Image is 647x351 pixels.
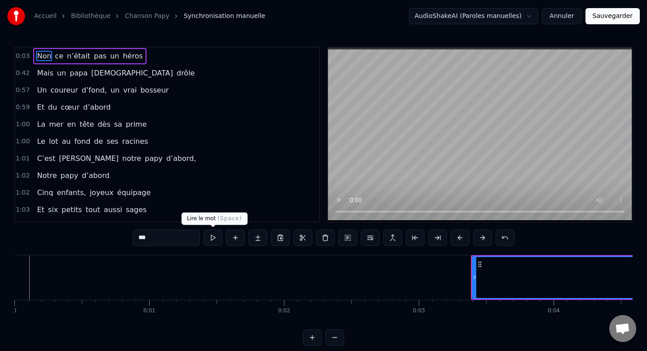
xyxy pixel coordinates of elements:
[165,153,197,164] span: d’abord,
[121,136,149,147] span: racines
[144,153,164,164] span: papy
[36,102,45,112] span: Et
[48,119,64,129] span: mer
[139,85,169,95] span: bosseur
[121,153,142,164] span: notre
[36,136,46,147] span: Le
[7,7,25,25] img: youka
[16,205,30,214] span: 1:03
[13,307,17,315] div: 0
[49,85,79,95] span: coureur
[84,204,101,215] span: tout
[54,51,64,61] span: ce
[69,68,89,78] span: papa
[81,85,108,95] span: d’fond,
[34,12,57,21] a: Accueil
[113,119,123,129] span: sa
[16,69,30,78] span: 0:42
[36,68,54,78] span: Mais
[97,119,111,129] span: dès
[110,85,120,95] span: un
[16,120,30,129] span: 1:00
[56,68,67,78] span: un
[109,51,120,61] span: un
[16,137,30,146] span: 1:00
[93,51,107,61] span: pas
[413,307,425,315] div: 0:03
[548,307,560,315] div: 0:04
[89,187,115,198] span: joyeux
[106,136,120,147] span: ses
[143,307,155,315] div: 0:01
[47,102,58,112] span: du
[36,204,45,215] span: Et
[176,68,195,78] span: drôle
[16,86,30,95] span: 0:57
[36,187,54,198] span: Cinq
[182,213,248,225] div: Lire le mot
[90,68,174,78] span: [DEMOGRAPHIC_DATA]
[125,204,147,215] span: sages
[122,85,137,95] span: vrai
[278,307,290,315] div: 0:02
[36,170,58,181] span: Notre
[125,12,169,21] a: Chanson Papy
[82,102,111,112] span: d’abord
[81,170,110,181] span: d’abord
[125,119,148,129] span: prime
[61,136,71,147] span: au
[93,136,104,147] span: de
[103,204,123,215] span: aussi
[61,204,83,215] span: petits
[66,51,91,61] span: n’était
[56,187,87,198] span: enfants,
[66,119,77,129] span: en
[60,102,80,112] span: cœur
[36,119,46,129] span: La
[34,12,265,21] nav: breadcrumb
[184,12,266,21] span: Synchronisation manuelle
[48,136,59,147] span: lot
[16,171,30,180] span: 1:02
[58,153,120,164] span: [PERSON_NAME]
[47,204,59,215] span: six
[36,51,52,61] span: Non
[16,103,30,112] span: 0:59
[36,153,56,164] span: C’est
[71,12,111,21] a: Bibliothèque
[609,315,636,342] div: Ouvrir le chat
[16,52,30,61] span: 0:03
[585,8,640,24] button: Sauvegarder
[16,188,30,197] span: 1:02
[122,51,143,61] span: héros
[16,154,30,163] span: 1:01
[79,119,95,129] span: tête
[36,85,48,95] span: Un
[60,170,80,181] span: papy
[73,136,91,147] span: fond
[116,187,152,198] span: équipage
[217,215,242,222] span: ( Space )
[542,8,581,24] button: Annuler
